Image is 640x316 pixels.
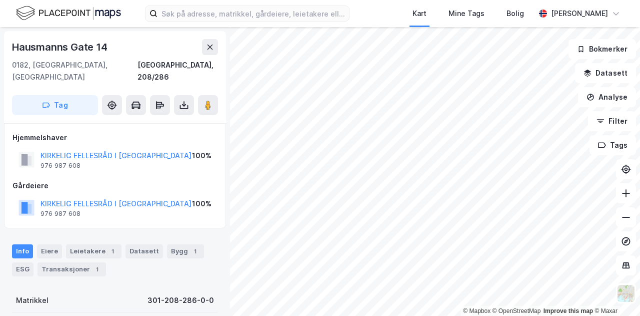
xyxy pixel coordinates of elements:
div: Gårdeiere [12,180,217,192]
div: 976 987 608 [40,162,80,170]
a: Mapbox [463,307,490,314]
button: Analyse [578,87,636,107]
a: Improve this map [543,307,593,314]
div: 1 [107,246,117,256]
div: 100% [192,198,211,210]
button: Datasett [575,63,636,83]
a: OpenStreetMap [492,307,541,314]
div: 0182, [GEOGRAPHIC_DATA], [GEOGRAPHIC_DATA] [12,59,137,83]
div: ESG [12,262,33,276]
div: Leietakere [66,244,121,258]
div: Datasett [125,244,163,258]
div: 100% [192,150,211,162]
div: 976 987 608 [40,210,80,218]
div: Bolig [506,8,524,20]
div: Hausmanns Gate 14 [12,39,109,55]
div: Matrikkel [16,294,48,306]
button: Filter [588,111,636,131]
iframe: Chat Widget [590,268,640,316]
div: [PERSON_NAME] [551,8,608,20]
div: Mine Tags [448,8,484,20]
div: Hjemmelshaver [12,132,217,144]
img: logo.f888ab2527a4732fd821a326f86c7f29.svg [16,5,121,22]
div: Eiere [37,244,62,258]
div: Info [12,244,33,258]
button: Tag [12,95,98,115]
div: 301-208-286-0-0 [147,294,214,306]
div: Transaksjoner [37,262,106,276]
input: Søk på adresse, matrikkel, gårdeiere, leietakere eller personer [157,6,349,21]
button: Bokmerker [568,39,636,59]
div: 1 [190,246,200,256]
div: Kart [412,8,426,20]
button: Tags [589,135,636,155]
div: [GEOGRAPHIC_DATA], 208/286 [137,59,218,83]
div: Bygg [167,244,204,258]
div: 1 [92,264,102,274]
